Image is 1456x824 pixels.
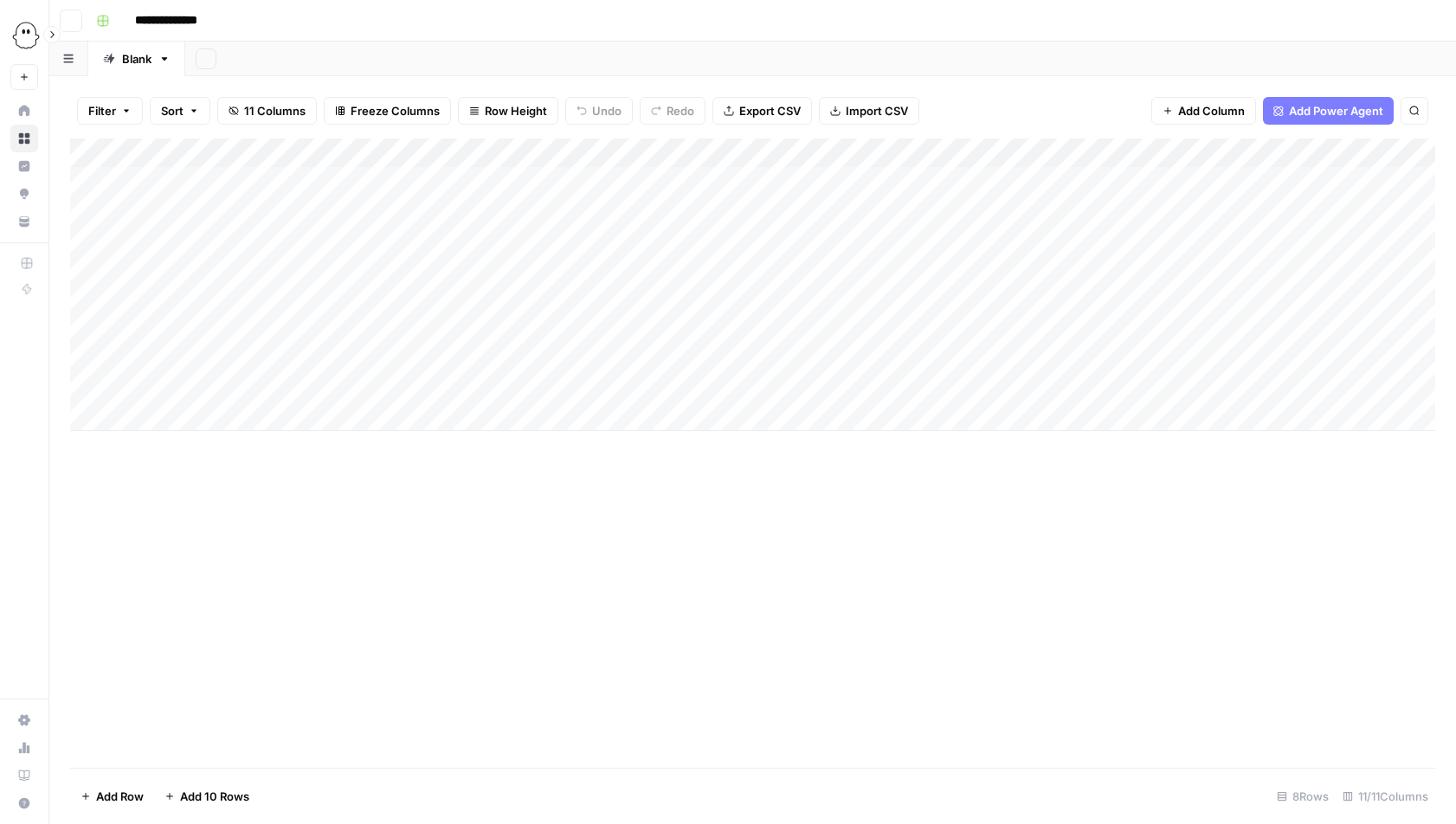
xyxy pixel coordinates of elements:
[10,97,38,125] a: Home
[122,50,151,68] div: Blank
[324,97,451,125] button: Freeze Columns
[150,97,210,125] button: Sort
[77,97,143,125] button: Filter
[1289,102,1383,119] span: Add Power Agent
[640,97,705,125] button: Redo
[88,42,185,76] a: Blank
[96,788,144,805] span: Add Row
[819,97,919,125] button: Import CSV
[846,102,908,119] span: Import CSV
[739,102,801,119] span: Export CSV
[1270,782,1336,810] div: 8 Rows
[10,706,38,734] a: Settings
[88,102,116,119] span: Filter
[154,782,260,810] button: Add 10 Rows
[10,789,38,817] button: Help + Support
[1178,102,1245,119] span: Add Column
[592,102,622,119] span: Undo
[10,20,42,51] img: PhantomBuster Logo
[10,762,38,789] a: Learning Hub
[244,102,306,119] span: 11 Columns
[10,14,38,57] button: Workspace: PhantomBuster
[70,782,154,810] button: Add Row
[217,97,317,125] button: 11 Columns
[1336,782,1435,810] div: 11/11 Columns
[712,97,812,125] button: Export CSV
[10,180,38,208] a: Opportunities
[458,97,558,125] button: Row Height
[161,102,184,119] span: Sort
[667,102,694,119] span: Redo
[1263,97,1394,125] button: Add Power Agent
[565,97,633,125] button: Undo
[10,208,38,235] a: Your Data
[180,788,249,805] span: Add 10 Rows
[10,734,38,762] a: Usage
[10,125,38,152] a: Browse
[1151,97,1256,125] button: Add Column
[351,102,440,119] span: Freeze Columns
[10,152,38,180] a: Insights
[485,102,547,119] span: Row Height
